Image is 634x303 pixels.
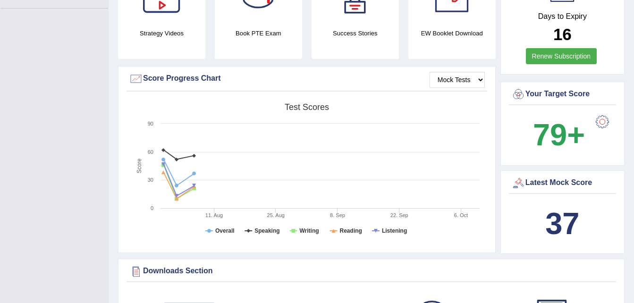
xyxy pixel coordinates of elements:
a: Renew Subscription [526,48,597,64]
h4: Success Stories [312,28,399,38]
b: 79+ [533,118,585,152]
b: 37 [545,206,579,241]
b: 16 [553,25,572,43]
h4: EW Booklet Download [408,28,496,38]
h4: Days to Expiry [511,12,614,21]
tspan: 25. Aug [267,212,285,218]
div: Downloads Section [129,264,614,278]
h4: Book PTE Exam [215,28,302,38]
text: 0 [151,205,153,211]
tspan: 11. Aug [205,212,223,218]
tspan: Writing [299,227,319,234]
text: 90 [148,121,153,126]
div: Latest Mock Score [511,176,614,190]
tspan: 22. Sep [390,212,408,218]
tspan: 6. Oct [454,212,468,218]
tspan: Score [136,159,143,174]
div: Your Target Score [511,87,614,101]
text: 60 [148,149,153,155]
div: Score Progress Chart [129,72,485,86]
tspan: Test scores [285,102,329,112]
tspan: 8. Sep [330,212,345,218]
tspan: Listening [382,227,407,234]
h4: Strategy Videos [118,28,205,38]
text: 30 [148,177,153,183]
tspan: Overall [215,227,235,234]
tspan: Speaking [254,227,279,234]
tspan: Reading [340,227,362,234]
